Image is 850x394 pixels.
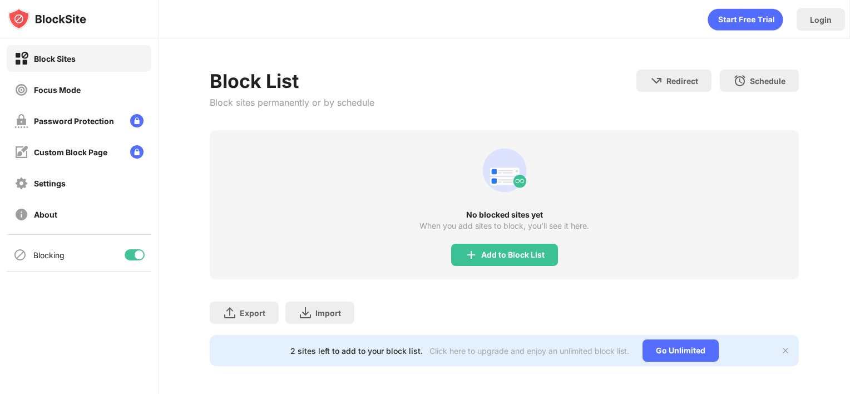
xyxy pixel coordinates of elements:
img: about-off.svg [14,208,28,221]
div: No blocked sites yet [210,210,799,219]
div: About [34,210,57,219]
img: blocking-icon.svg [13,248,27,262]
div: When you add sites to block, you’ll see it here. [419,221,589,230]
div: Go Unlimited [643,339,719,362]
div: animation [478,144,531,197]
div: Export [240,308,265,318]
div: Click here to upgrade and enjoy an unlimited block list. [429,346,629,356]
div: Redirect [666,76,698,86]
div: Focus Mode [34,85,81,95]
div: Block List [210,70,374,92]
div: animation [708,8,783,31]
div: Schedule [750,76,785,86]
div: Blocking [33,250,65,260]
img: password-protection-off.svg [14,114,28,128]
div: Block sites permanently or by schedule [210,97,374,108]
img: settings-off.svg [14,176,28,190]
div: Password Protection [34,116,114,126]
div: Block Sites [34,54,76,63]
div: Login [810,15,832,24]
div: Import [315,308,341,318]
img: focus-off.svg [14,83,28,97]
div: Add to Block List [481,250,545,259]
img: x-button.svg [781,346,790,355]
img: block-on.svg [14,52,28,66]
div: Settings [34,179,66,188]
div: Custom Block Page [34,147,107,157]
img: customize-block-page-off.svg [14,145,28,159]
img: logo-blocksite.svg [8,8,86,30]
img: lock-menu.svg [130,145,144,159]
div: 2 sites left to add to your block list. [290,346,423,356]
img: lock-menu.svg [130,114,144,127]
